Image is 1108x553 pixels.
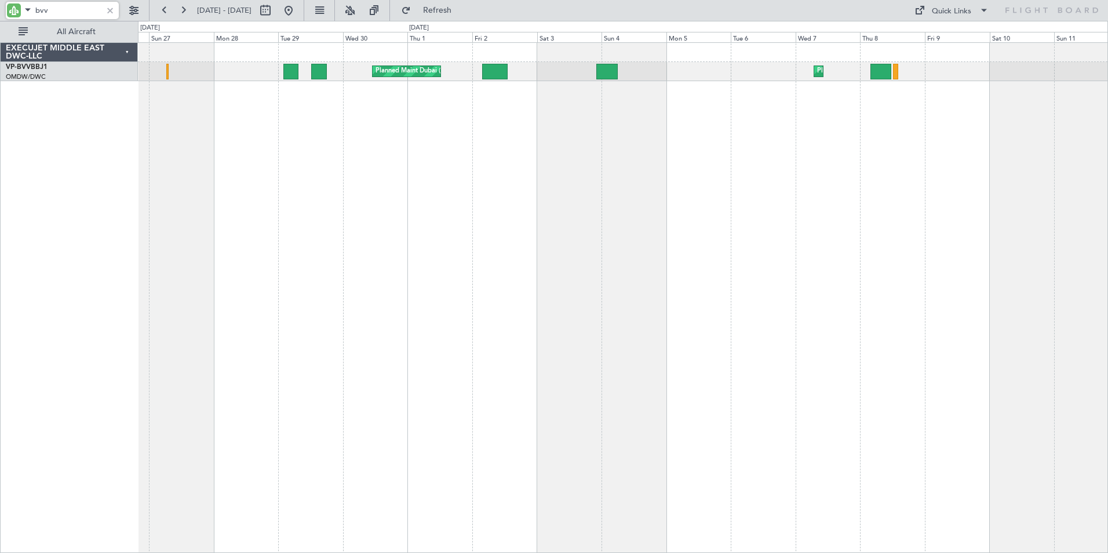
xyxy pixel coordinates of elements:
span: [DATE] - [DATE] [197,5,252,16]
div: [DATE] [409,23,429,33]
div: Thu 1 [407,32,472,42]
div: Mon 5 [666,32,731,42]
div: Sat 10 [990,32,1055,42]
div: [DATE] [140,23,160,33]
div: Mon 28 [214,32,279,42]
div: Tue 6 [731,32,796,42]
a: VP-BVVBBJ1 [6,64,48,71]
div: Sun 4 [602,32,666,42]
button: All Aircraft [13,23,126,41]
div: Sat 3 [537,32,602,42]
button: Refresh [396,1,465,20]
button: Quick Links [909,1,994,20]
span: Refresh [413,6,462,14]
div: Wed 7 [796,32,861,42]
div: Wed 30 [343,32,408,42]
div: Quick Links [932,6,971,17]
span: All Aircraft [30,28,122,36]
div: Planned Maint Dubai (Al Maktoum Intl) [376,63,490,80]
a: OMDW/DWC [6,72,46,81]
div: Fri 2 [472,32,537,42]
div: Tue 29 [278,32,343,42]
div: Fri 9 [925,32,990,42]
span: VP-BVV [6,64,31,71]
div: Thu 8 [860,32,925,42]
div: Planned Maint Dubai (Al Maktoum Intl) [817,63,931,80]
input: A/C (Reg. or Type) [35,2,102,19]
div: Sun 27 [149,32,214,42]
